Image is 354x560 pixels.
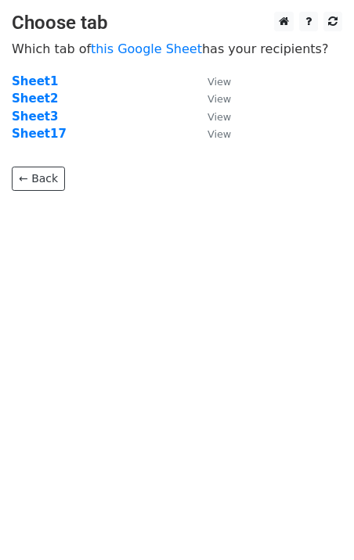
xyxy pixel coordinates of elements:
[12,92,58,106] a: Sheet2
[12,167,65,191] a: ← Back
[12,12,342,34] h3: Choose tab
[192,74,231,88] a: View
[12,41,342,57] p: Which tab of has your recipients?
[12,74,58,88] a: Sheet1
[208,128,231,140] small: View
[208,93,231,105] small: View
[192,127,231,141] a: View
[208,76,231,88] small: View
[192,109,231,124] a: View
[192,92,231,106] a: View
[12,127,67,141] a: Sheet17
[91,41,202,56] a: this Google Sheet
[12,109,58,124] a: Sheet3
[208,111,231,123] small: View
